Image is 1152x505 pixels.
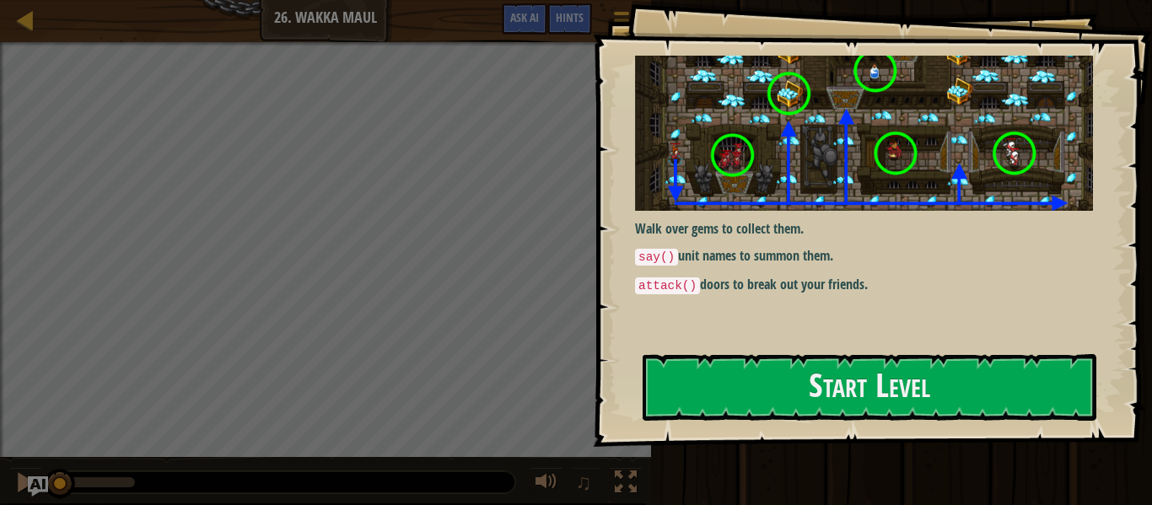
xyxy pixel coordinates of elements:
p: Walk over gems to collect them. [635,219,1107,239]
button: ♫ [572,467,600,502]
code: attack() [635,277,700,294]
button: Ask AI [28,476,48,497]
span: Hints [556,9,584,25]
button: Ask AI [502,3,547,35]
span: ♫ [575,470,592,495]
code: say() [635,249,678,266]
button: Start Level [643,354,1096,421]
button: Adjust volume [530,467,563,502]
button: Ctrl + P: Pause [8,467,42,502]
img: Wakka maul [635,56,1107,211]
p: unit names to summon them. [635,246,1107,266]
button: Toggle fullscreen [609,467,643,502]
span: Ask AI [510,9,539,25]
p: doors to break out your friends. [635,275,1107,295]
